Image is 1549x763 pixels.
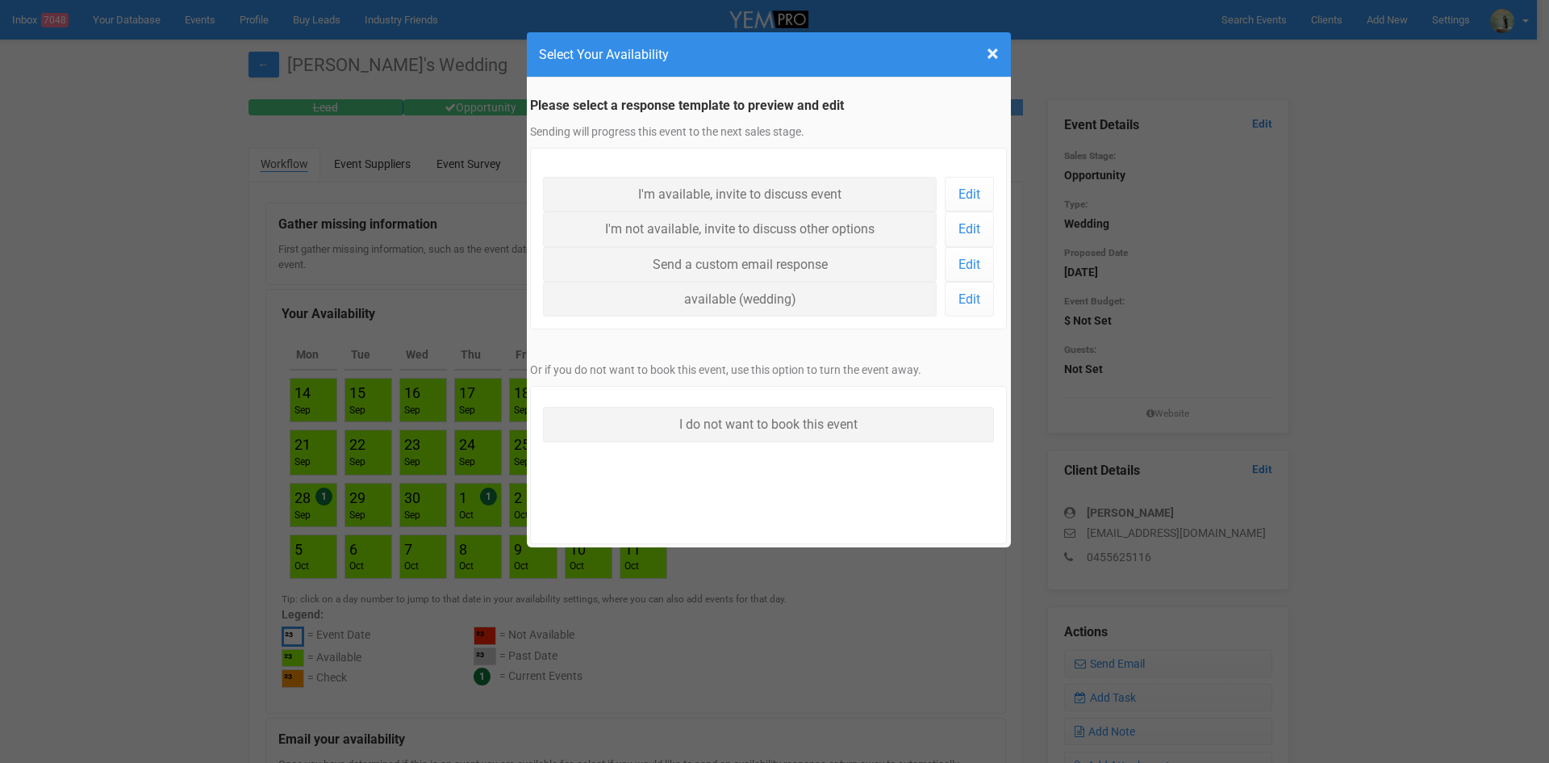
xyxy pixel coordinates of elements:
p: Sending will progress this event to the next sales stage. [530,124,1008,140]
a: Edit [945,247,994,282]
a: I do not want to book this event [543,407,995,442]
h4: Select Your Availability [539,44,999,65]
span: × [987,40,999,67]
a: I'm available, invite to discuss event [543,177,937,212]
a: Edit [945,282,994,317]
a: I'm not available, invite to discuss other options [543,212,937,246]
a: available (wedding) [543,282,937,317]
a: Edit [945,177,994,212]
a: Send a custom email response [543,247,937,282]
a: Edit [945,212,994,246]
p: Or if you do not want to book this event, use this option to turn the event away. [530,362,1008,378]
legend: Please select a response template to preview and edit [530,97,1008,115]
